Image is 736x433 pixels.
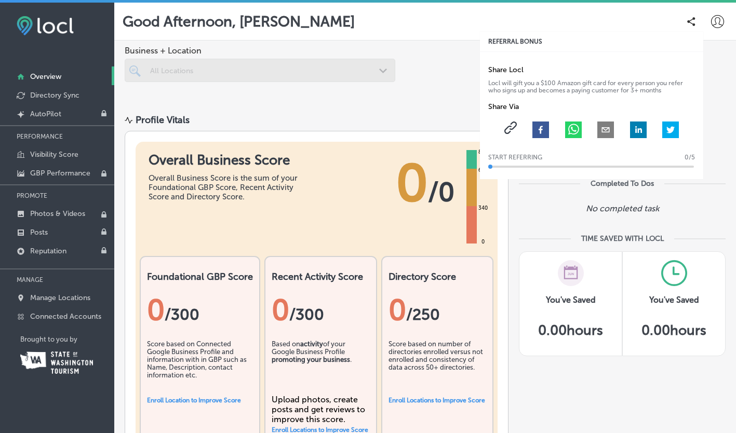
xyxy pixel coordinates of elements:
[20,335,114,343] p: Brought to you by
[389,397,485,404] a: Enroll Locations to Improve Score
[389,293,487,327] div: 0
[396,152,428,214] span: 0
[123,13,355,30] p: Good Afternoon, [PERSON_NAME]
[272,271,370,282] h2: Recent Activity Score
[30,247,66,255] p: Reputation
[476,166,490,174] div: 680
[147,271,253,282] h2: Foundational GBP Score
[591,179,654,188] div: Completed To Dos
[565,121,582,138] button: whatsapp
[641,322,706,339] h5: 0.00 hours
[272,356,350,363] b: promoting your business
[488,79,695,94] p: Locl will gift you a $100 Amazon gift card for every person you refer who signs up and becomes a ...
[389,271,487,282] h2: Directory Score
[581,234,664,243] div: TIME SAVED WITH LOCL
[476,148,490,156] div: 850
[586,204,659,213] p: No completed task
[488,102,695,111] h3: Share Via
[30,209,85,218] p: Photos & Videos
[147,397,241,404] a: Enroll Location to Improve Score
[538,322,603,339] h5: 0.00 hours
[272,293,370,327] div: 0
[597,121,614,138] button: email
[272,340,370,392] div: Based on of your Google Business Profile .
[406,305,440,324] span: /250
[165,305,199,324] span: / 300
[389,340,487,392] div: Score based on number of directories enrolled versus not enrolled and consistency of data across ...
[20,351,93,374] img: Washington Tourism
[125,46,395,56] span: Business + Location
[30,72,61,81] p: Overview
[149,152,304,168] h1: Overall Business Score
[30,169,90,178] p: GBP Performance
[30,91,79,100] p: Directory Sync
[649,295,699,305] h3: You've Saved
[147,293,253,327] div: 0
[289,305,324,324] span: /300
[488,154,542,161] p: START REFERRING
[546,295,596,305] h3: You've Saved
[17,16,74,35] img: fda3e92497d09a02dc62c9cd864e3231.png
[149,173,304,201] div: Overall Business Score is the sum of your Foundational GBP Score, Recent Activity Score and Direc...
[300,340,323,348] b: activity
[30,293,90,302] p: Manage Locations
[428,177,454,208] span: / 0
[272,395,370,424] div: Upload photos, create posts and get reviews to improve this score.
[30,312,101,321] p: Connected Accounts
[532,121,549,138] button: facebook
[30,150,78,159] p: Visibility Score
[685,154,695,161] p: 0 /5
[30,228,48,237] p: Posts
[488,38,542,45] p: REFERRAL BONUS
[476,204,490,212] div: 340
[30,110,61,118] p: AutoPilot
[479,238,487,246] div: 0
[147,340,253,392] div: Score based on Connected Google Business Profile and information with in GBP such as Name, Descri...
[630,121,647,138] button: linkedin
[662,121,679,138] button: twitter
[136,114,190,126] div: Profile Vitals
[488,65,695,74] h3: Share Locl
